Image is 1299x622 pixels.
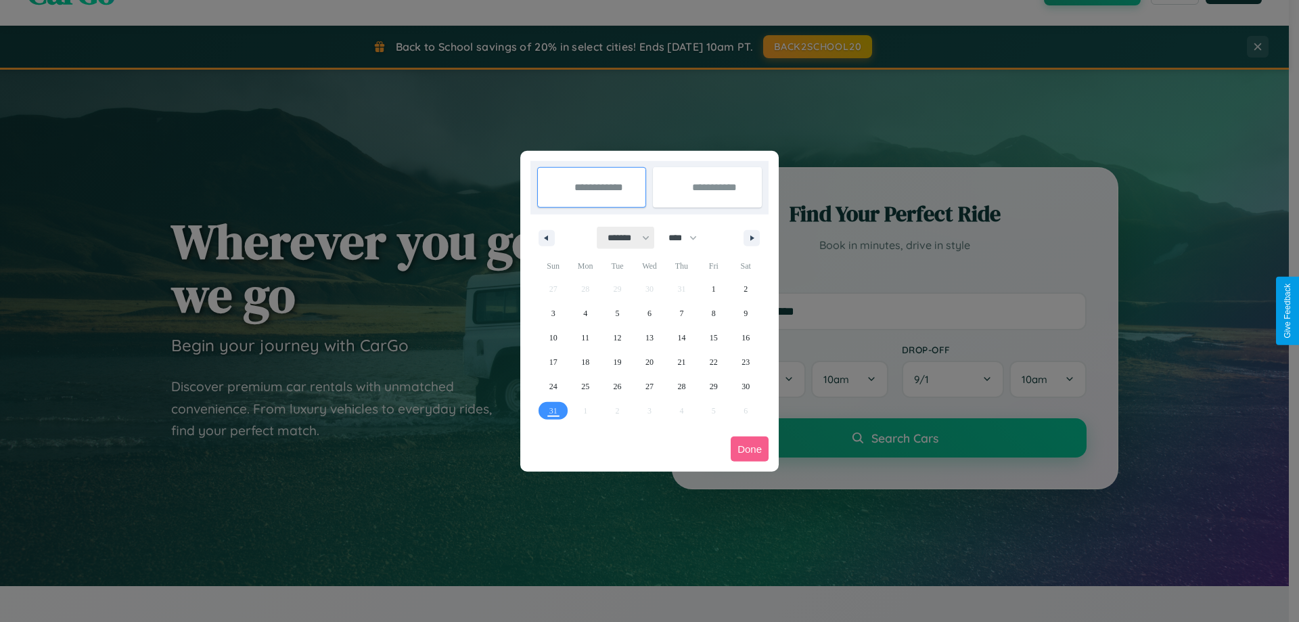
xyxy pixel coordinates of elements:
[645,326,654,350] span: 13
[666,350,698,374] button: 21
[677,374,685,399] span: 28
[537,255,569,277] span: Sun
[537,350,569,374] button: 17
[645,350,654,374] span: 20
[569,374,601,399] button: 25
[551,301,555,326] span: 3
[537,399,569,423] button: 31
[710,350,718,374] span: 22
[581,326,589,350] span: 11
[569,255,601,277] span: Mon
[744,277,748,301] span: 2
[698,350,729,374] button: 22
[730,326,762,350] button: 16
[666,374,698,399] button: 28
[712,301,716,326] span: 8
[742,374,750,399] span: 30
[647,301,652,326] span: 6
[698,301,729,326] button: 8
[614,350,622,374] span: 19
[601,326,633,350] button: 12
[616,301,620,326] span: 5
[633,326,665,350] button: 13
[698,374,729,399] button: 29
[730,277,762,301] button: 2
[569,350,601,374] button: 18
[537,301,569,326] button: 3
[633,301,665,326] button: 6
[712,277,716,301] span: 1
[666,301,698,326] button: 7
[614,326,622,350] span: 12
[614,374,622,399] span: 26
[549,374,557,399] span: 24
[731,437,769,462] button: Done
[730,301,762,326] button: 9
[549,326,557,350] span: 10
[698,277,729,301] button: 1
[730,350,762,374] button: 23
[679,301,683,326] span: 7
[677,326,685,350] span: 14
[645,374,654,399] span: 27
[677,350,685,374] span: 21
[633,374,665,399] button: 27
[666,326,698,350] button: 14
[633,255,665,277] span: Wed
[581,374,589,399] span: 25
[698,255,729,277] span: Fri
[601,255,633,277] span: Tue
[710,326,718,350] span: 15
[581,350,589,374] span: 18
[549,399,557,423] span: 31
[710,374,718,399] span: 29
[601,301,633,326] button: 5
[742,350,750,374] span: 23
[633,350,665,374] button: 20
[537,326,569,350] button: 10
[537,374,569,399] button: 24
[601,350,633,374] button: 19
[730,255,762,277] span: Sat
[583,301,587,326] span: 4
[698,326,729,350] button: 15
[569,326,601,350] button: 11
[744,301,748,326] span: 9
[666,255,698,277] span: Thu
[569,301,601,326] button: 4
[1283,284,1292,338] div: Give Feedback
[601,374,633,399] button: 26
[730,374,762,399] button: 30
[742,326,750,350] span: 16
[549,350,557,374] span: 17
